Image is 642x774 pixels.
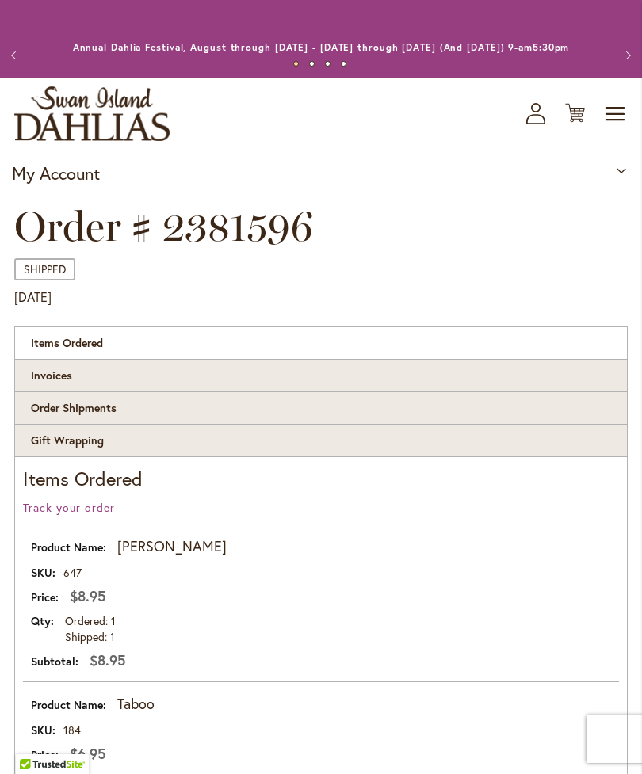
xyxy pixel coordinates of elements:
a: store logo [14,86,170,141]
span: Ordered [65,613,111,628]
button: 4 of 4 [341,61,346,67]
span: [DATE] [14,288,52,305]
button: 2 of 4 [309,61,315,67]
span: $8.95 [70,586,106,605]
span: $6.95 [70,744,106,763]
strong: Items Ordered [14,326,628,360]
td: 184 [23,719,619,742]
span: 1 [110,629,115,644]
span: $8.95 [90,650,126,669]
button: 3 of 4 [325,61,331,67]
strong: Items Ordered [23,465,619,492]
td: 647 [23,561,619,585]
span: Shipped [14,258,75,280]
a: Annual Dahlia Festival, August through [DATE] - [DATE] through [DATE] (And [DATE]) 9-am5:30pm [73,41,570,53]
strong: [PERSON_NAME] [117,536,227,557]
span: 1 [111,613,116,628]
span: Order # 2381596 [14,201,313,251]
button: 1 of 4 [293,61,299,67]
button: Next [610,40,642,71]
strong: Taboo [117,694,155,715]
a: Invoices [14,359,628,392]
a: Gift Wrapping [14,424,628,457]
a: Track your order [23,500,115,516]
span: Shipped [65,629,110,644]
a: Order Shipments [14,391,628,425]
span: Track your order [23,500,115,515]
strong: My Account [12,162,100,185]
